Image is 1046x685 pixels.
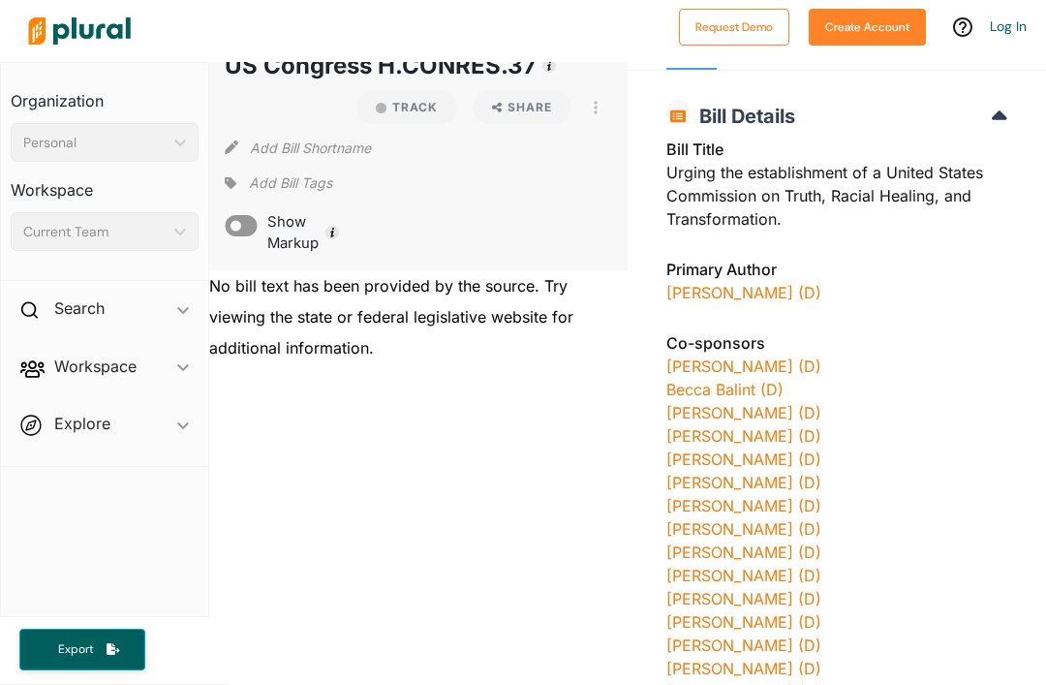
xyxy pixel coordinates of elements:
[990,17,1027,35] a: Log In
[45,641,107,658] span: Export
[679,16,789,36] a: Request Demo
[540,57,558,75] div: Tooltip anchor
[666,496,821,515] a: [PERSON_NAME] (D)
[666,357,821,376] a: [PERSON_NAME] (D)
[23,133,167,153] div: Personal
[666,426,821,446] a: [PERSON_NAME] (D)
[666,612,821,632] a: [PERSON_NAME] (D)
[11,162,199,204] h3: Workspace
[666,258,1007,281] h3: Primary Author
[465,91,580,124] button: Share
[666,473,821,492] a: [PERSON_NAME] (D)
[54,297,105,319] h2: Search
[666,519,821,539] a: [PERSON_NAME] (D)
[209,270,628,363] div: No bill text has been provided by the source. Try viewing the state or federal legislative websit...
[225,169,331,198] div: Add tags
[809,16,926,36] a: Create Account
[249,173,332,193] span: Add Bill Tags
[666,283,821,302] a: [PERSON_NAME] (D)
[11,73,199,115] h3: Organization
[323,224,341,241] div: Tooltip anchor
[666,543,821,562] a: [PERSON_NAME] (D)
[666,380,784,399] a: Becca Balint (D)
[225,48,537,83] h1: US Congress H.CONRES.37
[666,331,1007,355] h3: Co-sponsors
[666,138,1007,242] div: Urging the establishment of a United States Commission on Truth, Racial Healing, and Transformation.
[666,450,821,469] a: [PERSON_NAME] (D)
[690,105,795,128] span: Bill Details
[666,566,821,585] a: [PERSON_NAME] (D)
[666,659,821,678] a: [PERSON_NAME] (D)
[473,91,572,124] button: Share
[666,589,821,608] a: [PERSON_NAME] (D)
[258,211,354,255] span: Show Markup
[666,636,821,655] a: [PERSON_NAME] (D)
[250,132,371,163] button: Add Bill Shortname
[809,9,926,46] button: Create Account
[666,403,821,422] a: [PERSON_NAME] (D)
[23,222,167,242] div: Current Team
[666,138,1007,161] h3: Bill Title
[19,629,145,670] button: Export
[356,91,457,124] button: Track
[679,9,789,46] button: Request Demo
